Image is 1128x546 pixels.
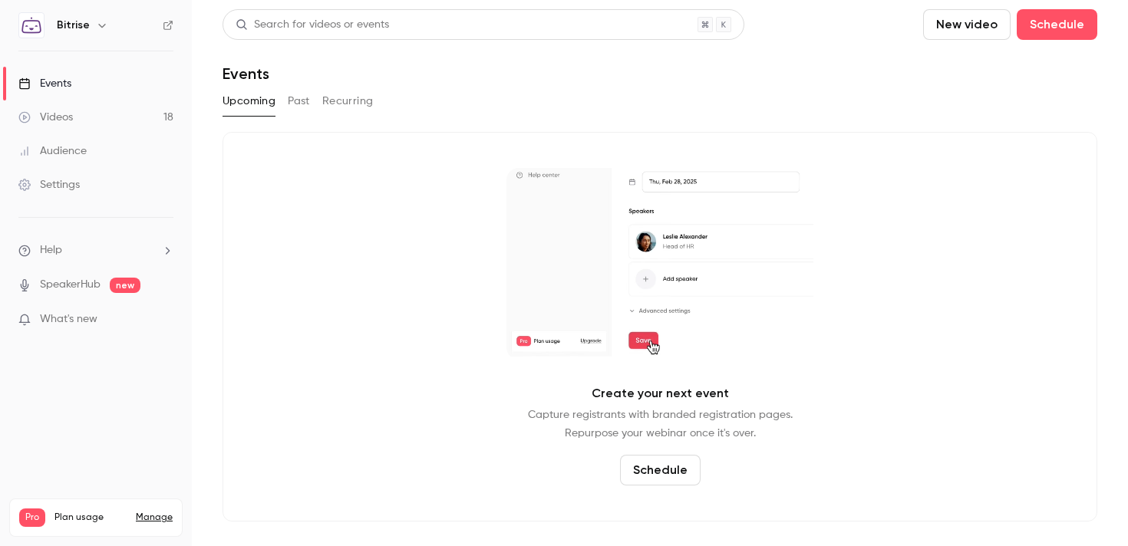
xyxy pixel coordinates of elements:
div: Audience [18,143,87,159]
a: SpeakerHub [40,277,101,293]
button: Schedule [1017,9,1097,40]
span: What's new [40,311,97,327]
div: Events [18,76,71,91]
p: Capture registrants with branded registration pages. Repurpose your webinar once it's over. [528,406,793,442]
button: Upcoming [223,89,275,113]
img: Bitrise [19,13,44,38]
a: Manage [136,511,173,524]
button: Schedule [620,455,701,485]
h1: Events [223,64,269,83]
button: Past [288,89,310,113]
span: Help [40,242,62,258]
p: Create your next event [592,384,729,403]
h6: Bitrise [57,18,90,33]
div: Videos [18,110,73,125]
div: Search for videos or events [236,17,389,33]
li: help-dropdown-opener [18,242,173,258]
div: Settings [18,177,80,192]
span: new [110,278,140,293]
span: Pro [19,508,45,527]
button: New video [923,9,1011,40]
button: Recurring [322,89,374,113]
span: Plan usage [54,511,127,524]
iframe: Noticeable Trigger [155,313,173,327]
